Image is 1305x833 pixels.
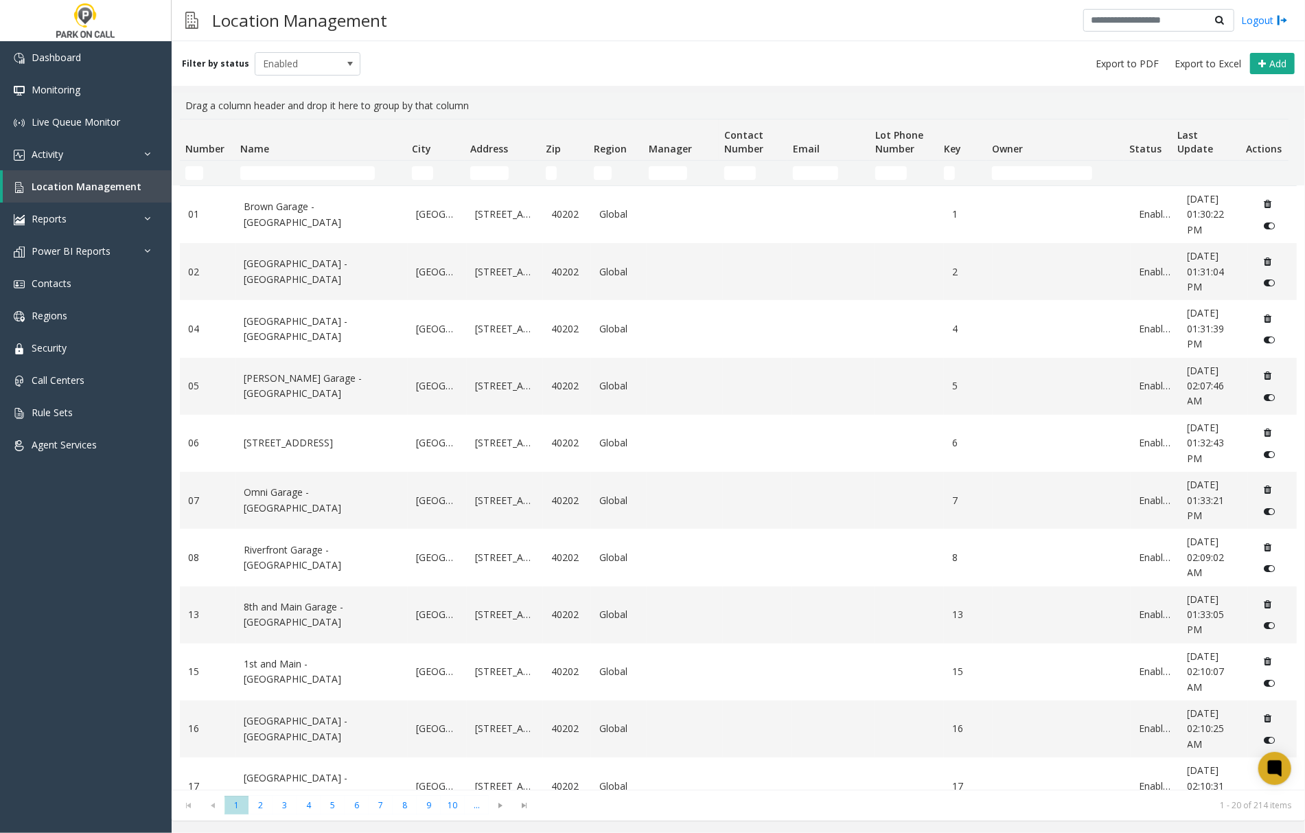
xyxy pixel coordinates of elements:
[1188,593,1225,637] span: [DATE] 01:33:05 PM
[470,166,509,180] input: Address Filter
[244,199,400,230] a: Brown Garage - [GEOGRAPHIC_DATA]
[551,607,584,622] a: 40202
[1188,650,1225,694] span: [DATE] 02:10:07 AM
[32,115,120,128] span: Live Queue Monitor
[465,161,540,185] td: Address Filter
[1139,493,1171,508] a: Enabled
[244,485,400,516] a: Omni Garage - [GEOGRAPHIC_DATA]
[1188,420,1240,466] a: [DATE] 01:32:43 PM
[1240,161,1289,185] td: Actions Filter
[551,321,584,336] a: 40202
[1188,763,1240,809] a: [DATE] 02:10:31 AM
[513,796,537,815] span: Go to the last page
[952,207,984,222] a: 1
[594,166,612,180] input: Region Filter
[952,321,984,336] a: 4
[724,128,763,155] span: Contact Number
[1256,193,1278,215] button: Delete
[249,796,273,814] span: Page 2
[188,207,227,222] a: 01
[1256,386,1282,408] button: Disable
[1269,57,1286,70] span: Add
[14,343,25,354] img: 'icon'
[599,664,638,679] a: Global
[417,796,441,814] span: Page 9
[14,117,25,128] img: 'icon'
[1139,378,1171,393] a: Enabled
[475,550,535,565] a: [STREET_ADDRESS]
[14,376,25,387] img: 'icon'
[185,3,198,37] img: pageIcon
[1256,479,1278,501] button: Delete
[1188,192,1225,236] span: [DATE] 01:30:22 PM
[643,161,719,185] td: Manager Filter
[180,93,1297,119] div: Drag a column header and drop it here to group by that column
[1096,57,1159,71] span: Export to PDF
[273,796,297,814] span: Page 3
[416,378,459,393] a: [GEOGRAPHIC_DATA]
[1277,13,1288,27] img: logout
[32,148,63,161] span: Activity
[14,279,25,290] img: 'icon'
[188,779,227,794] a: 17
[416,264,459,279] a: [GEOGRAPHIC_DATA]
[986,161,1124,185] td: Owner Filter
[244,371,400,402] a: [PERSON_NAME] Garage - [GEOGRAPHIC_DATA]
[952,721,984,736] a: 16
[1256,443,1282,465] button: Disable
[599,378,638,393] a: Global
[32,244,111,258] span: Power BI Reports
[32,212,67,225] span: Reports
[1139,664,1171,679] a: Enabled
[240,142,269,155] span: Name
[1188,249,1225,293] span: [DATE] 01:31:04 PM
[393,796,417,814] span: Page 8
[724,166,756,180] input: Contact Number Filter
[952,664,984,679] a: 15
[952,493,984,508] a: 7
[188,378,227,393] a: 05
[1188,534,1240,580] a: [DATE] 02:09:02 AM
[224,796,249,814] span: Page 1
[345,796,369,814] span: Page 6
[1256,615,1282,637] button: Disable
[465,796,489,814] span: Page 11
[588,161,643,185] td: Region Filter
[1256,764,1278,786] button: Delete
[32,438,97,451] span: Agent Services
[599,550,638,565] a: Global
[1177,128,1213,155] span: Last Update
[599,207,638,222] a: Global
[321,796,345,814] span: Page 5
[1256,707,1278,729] button: Delete
[492,800,510,811] span: Go to the next page
[32,374,84,387] span: Call Centers
[1139,435,1171,450] a: Enabled
[441,796,465,814] span: Page 10
[1256,501,1282,523] button: Disable
[516,800,534,811] span: Go to the last page
[875,128,923,155] span: Lot Phone Number
[32,277,71,290] span: Contacts
[369,796,393,814] span: Page 7
[944,142,961,155] span: Key
[1188,477,1240,523] a: [DATE] 01:33:21 PM
[1169,54,1247,73] button: Export to Excel
[244,714,400,744] a: [GEOGRAPHIC_DATA] - [GEOGRAPHIC_DATA]
[719,161,787,185] td: Contact Number Filter
[188,435,227,450] a: 06
[1241,13,1288,27] a: Logout
[3,170,172,203] a: Location Management
[1240,119,1289,161] th: Actions
[244,771,400,801] a: [GEOGRAPHIC_DATA] - [GEOGRAPHIC_DATA]
[244,256,400,287] a: [GEOGRAPHIC_DATA] - [GEOGRAPHIC_DATA]
[649,142,692,155] span: Manager
[551,207,584,222] a: 40202
[1188,535,1225,579] span: [DATE] 02:09:02 AM
[32,309,67,322] span: Regions
[551,664,584,679] a: 40202
[793,142,820,155] span: Email
[952,264,984,279] a: 2
[32,51,81,64] span: Dashboard
[545,799,1291,811] kendo-pager-info: 1 - 20 of 214 items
